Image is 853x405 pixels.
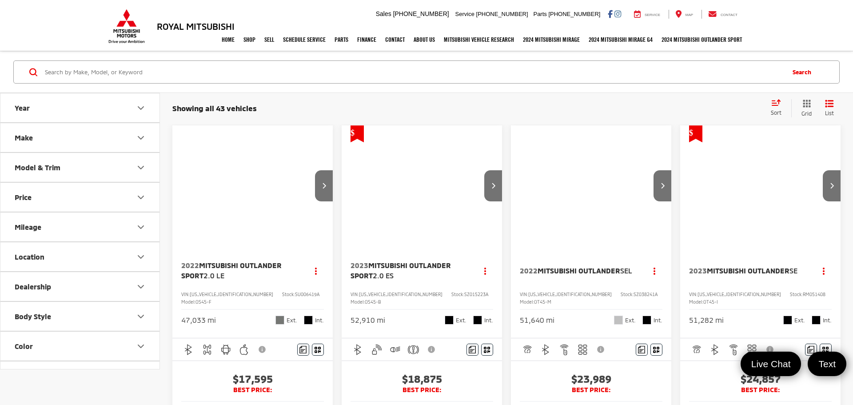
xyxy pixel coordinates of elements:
span: 2023 [689,266,707,275]
i: Window Sticker [484,346,490,353]
span: VIN: [351,292,359,297]
span: Mitsubishi Outlander Sport [351,261,451,279]
img: Adaptive Cruise Control [522,344,533,355]
span: [PHONE_NUMBER] [393,10,449,17]
div: Year [136,103,146,113]
button: List View [818,99,841,117]
button: View Disclaimer [594,340,609,359]
span: 2022 [181,261,199,269]
span: Live Chat [747,358,795,370]
span: Get Price Drop Alert [689,125,702,142]
span: Model: [689,299,703,305]
button: Comments [636,344,648,356]
button: Next image [654,170,671,201]
button: Actions [478,263,493,278]
img: Apple CarPlay [239,344,250,355]
button: Window Sticker [481,344,493,356]
i: Window Sticker [315,346,321,353]
img: 4WD/AWD [202,344,213,355]
span: Mercury Gray Metallic [275,316,284,325]
div: Price [15,193,32,201]
img: Automatic High Beams [390,344,401,355]
span: Sort [771,109,781,116]
span: Ext. [794,316,805,325]
div: Dealership [136,281,146,292]
button: YearYear [0,93,160,122]
div: Model & Trim [136,162,146,173]
a: Finance [353,28,381,51]
img: Comments [638,346,645,353]
a: Shop [239,28,260,51]
a: 2023Mitsubishi OutlanderSE [689,266,807,276]
span: RM051408 [803,292,825,297]
span: OS45-B [365,299,381,305]
span: 2023 [351,261,368,269]
button: View Disclaimer [255,340,270,359]
a: 2023Mitsubishi Outlander Sport2.0 ES [351,261,469,281]
div: Dealership [15,282,51,291]
span: Int. [484,316,493,325]
span: Int. [315,316,324,325]
span: OT45-M [534,299,551,305]
button: Window Sticker [312,344,324,356]
a: 2022Mitsubishi OutlanderSEL [520,266,638,276]
a: Live Chat [741,352,801,376]
span: Int. [654,316,662,325]
button: Window Sticker [820,344,832,356]
a: Facebook: Click to visit our Facebook page [608,10,613,17]
h3: Royal Mitsubishi [157,21,235,31]
span: SU006419A [295,292,319,297]
button: View Disclaimer [763,340,778,359]
button: Window Sticker [650,344,662,356]
span: Labrador Black Pearl [445,316,454,325]
span: dropdown dots [654,267,655,274]
button: Body StyleBody Style [0,302,160,331]
img: Emergency Brake Assist [408,344,419,355]
span: $17,595 [181,372,324,385]
a: Mitsubishi Vehicle Research [439,28,518,51]
span: SZ038241A [634,292,658,297]
a: Service [627,10,667,19]
a: 2022Mitsubishi Outlander Sport2.0 LE [181,261,299,281]
span: 2.0 LE [203,271,224,280]
button: Comments [805,344,817,356]
img: Remote Start [728,344,739,355]
span: Black [812,316,821,325]
span: OS45-F [195,299,211,305]
button: Model & TrimModel & Trim [0,153,160,182]
button: Next image [315,170,333,201]
span: SE [789,266,797,275]
button: ColorColor [0,332,160,361]
span: Ext. [456,316,466,325]
button: Comments [297,344,309,356]
a: 2024 Mitsubishi Mirage [518,28,584,51]
span: $23,989 [520,372,662,385]
a: 2024 Mitsubishi Outlander SPORT [657,28,746,51]
span: Grid [801,110,812,117]
span: OT45-I [703,299,718,305]
div: Make [15,133,33,142]
div: Body Style [136,311,146,322]
button: Actions [308,263,324,278]
a: Text [808,352,846,376]
img: Bluetooth® [352,344,363,355]
span: Model: [181,299,195,305]
span: SZ015223A [464,292,488,297]
a: Home [217,28,239,51]
span: Model: [520,299,534,305]
button: LocationLocation [0,242,160,271]
span: Parts [533,11,546,17]
div: Make [136,132,146,143]
span: BEST PRICE: [520,385,662,394]
span: Black [473,316,482,325]
span: Service [455,11,474,17]
span: Int. [823,316,832,325]
img: 3rd Row Seating [746,344,757,355]
div: Year [15,104,30,112]
span: Contact [721,13,737,17]
span: 2.0 ES [373,271,394,280]
img: Keyless Entry [371,344,382,355]
i: Window Sticker [822,346,829,353]
button: Comments [466,344,478,356]
span: Silver [614,316,623,325]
